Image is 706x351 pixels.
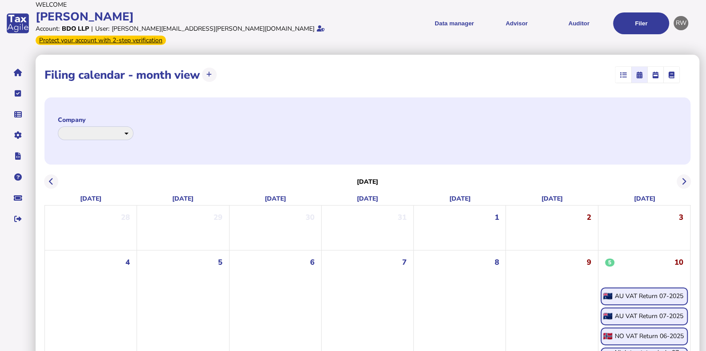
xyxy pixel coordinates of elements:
button: Data manager [8,105,27,124]
img: au.png [601,313,612,319]
span: 10 [674,257,683,267]
button: Previous [44,174,59,189]
span: 31 [398,212,407,222]
span: 9 [587,257,591,267]
span: 2 [587,212,591,222]
button: Shows a dropdown of Data manager options [426,12,482,34]
div: AU VAT Return 07-2025 [615,292,683,300]
img: au.png [601,293,612,299]
span: 30 [306,212,315,222]
label: Company [58,116,133,124]
span: 7 [402,257,407,267]
button: Developer hub links [8,147,27,165]
div: [DATE] [44,192,137,205]
mat-button-toggle: Calendar month view [631,67,647,83]
div: Open [601,327,688,345]
button: Sign out [8,210,27,228]
span: 29 [214,212,222,222]
span: 4 [125,257,130,267]
div: From Oct 1, 2025, 2-step verification will be required to login. Set it up now... [36,36,166,45]
span: 5 [218,257,222,267]
div: Open [601,307,688,325]
div: [DATE] [414,192,506,205]
div: User: [95,24,109,33]
div: | [91,24,93,33]
div: [DATE] [321,192,413,205]
h3: [DATE] [357,178,378,186]
button: Next [677,174,691,189]
button: Manage settings [8,126,27,145]
span: 3 [679,212,683,222]
mat-button-toggle: Ledger [663,67,679,83]
mat-button-toggle: List view [615,67,631,83]
menu: navigate products [355,12,669,34]
button: Raise a support ticket [8,189,27,207]
span: 5 [605,258,614,266]
button: Tasks [8,84,27,103]
span: 28 [121,212,130,222]
div: [PERSON_NAME][EMAIL_ADDRESS][PERSON_NAME][DOMAIN_NAME] [112,24,315,33]
i: Data manager [14,114,22,115]
button: Auditor [551,12,607,34]
div: BDO LLP [62,24,89,33]
button: Upload transactions [202,68,217,82]
div: [DATE] [229,192,321,205]
div: [DATE] [506,192,598,205]
div: Open [601,287,688,305]
h1: Filing calendar - month view [44,67,200,83]
span: 8 [494,257,499,267]
div: Account: [36,24,60,33]
div: Welcome [36,0,350,9]
button: Home [8,63,27,82]
div: AU VAT Return 07-2025 [615,312,683,320]
span: 6 [310,257,315,267]
button: Filer [613,12,669,34]
div: [DATE] [137,192,229,205]
mat-button-toggle: Calendar week view [647,67,663,83]
div: NO VAT Return 06-2025 [615,332,684,340]
div: Profile settings [674,16,688,31]
button: Shows a dropdown of VAT Advisor options [488,12,545,34]
div: [PERSON_NAME] [36,9,350,24]
div: [DATE] [598,192,690,205]
img: no.png [601,333,612,339]
i: Email verified [317,25,325,32]
span: 1 [494,212,499,222]
button: Help pages [8,168,27,186]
